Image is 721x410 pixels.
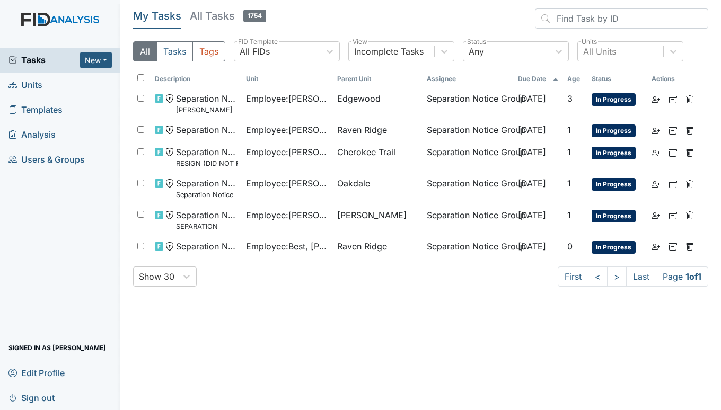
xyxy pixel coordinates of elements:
small: RESIGN (DID NOT FINISH NOTICE) [176,158,238,168]
span: In Progress [592,241,636,254]
a: Tasks [8,54,80,66]
span: Separation Notice RESIGN (DID NOT FINISH NOTICE) [176,146,238,168]
span: Separation Notice [176,123,238,136]
small: SEPARATION [176,221,238,231]
span: Employee : [PERSON_NAME], Shmara [246,146,329,158]
span: In Progress [592,178,636,191]
a: Delete [685,123,694,136]
a: Delete [685,209,694,221]
span: Employee : [PERSON_NAME], Montreil [246,123,329,136]
th: Assignee [423,70,514,88]
span: [DATE] [518,93,546,104]
h5: All Tasks [190,8,266,23]
td: Separation Notice Group [423,119,514,141]
button: All [133,41,157,61]
span: 0 [567,241,573,252]
th: Toggle SortBy [514,70,563,88]
span: Separation Notice SEPARATION [176,209,238,231]
span: Cherokee Trail [337,146,395,158]
td: Separation Notice Group [423,173,514,204]
a: > [607,266,627,287]
span: [DATE] [518,178,546,189]
span: Templates [8,102,63,118]
span: Separation Notice Separation Notice [176,177,238,200]
span: [DATE] [518,124,546,135]
span: Employee : Best, [PERSON_NAME] [246,240,329,253]
a: Archive [669,177,677,190]
a: Delete [685,92,694,105]
button: Tasks [156,41,193,61]
th: Toggle SortBy [151,70,242,88]
span: Employee : [PERSON_NAME] [246,92,329,105]
th: Toggle SortBy [242,70,333,88]
span: Employee : [PERSON_NAME] [246,209,329,221]
td: Separation Notice Group [423,88,514,119]
a: Delete [685,240,694,253]
span: [DATE] [518,241,546,252]
span: [PERSON_NAME] [337,209,407,221]
div: Type filter [133,41,225,61]
span: In Progress [592,210,636,222]
span: In Progress [592,124,636,137]
a: First [558,266,588,287]
td: Separation Notice Group [423,236,514,258]
strong: 1 of 1 [685,271,701,282]
h5: My Tasks [133,8,181,23]
span: Units [8,77,42,93]
div: All FIDs [240,45,270,58]
span: 1 [567,124,571,135]
span: Employee : [PERSON_NAME] [246,177,329,190]
span: Page [656,266,708,287]
div: Show 30 [139,270,174,283]
span: Raven Ridge [337,240,387,253]
td: Separation Notice Group [423,204,514,236]
span: Sign out [8,389,55,406]
th: Toggle SortBy [333,70,423,88]
a: Archive [669,123,677,136]
input: Toggle All Rows Selected [137,74,144,81]
span: [DATE] [518,147,546,157]
div: Any [469,45,484,58]
span: Separation Notice [176,240,238,253]
span: Users & Groups [8,151,85,168]
th: Toggle SortBy [563,70,587,88]
button: New [80,52,112,68]
small: Separation Notice [176,190,238,200]
span: 1 [567,210,571,220]
a: < [588,266,608,287]
span: In Progress [592,93,636,106]
span: Signed in as [PERSON_NAME] [8,340,106,356]
td: Separation Notice Group [423,141,514,173]
a: Delete [685,177,694,190]
span: 1754 [243,10,266,22]
input: Find Task by ID [535,8,708,29]
span: 1 [567,178,571,189]
span: [DATE] [518,210,546,220]
span: In Progress [592,147,636,159]
span: 3 [567,93,573,104]
a: Delete [685,146,694,158]
a: Archive [669,209,677,221]
div: All Units [583,45,616,58]
span: Edit Profile [8,364,65,381]
span: Separation Notice Rosiland Clark [176,92,238,115]
th: Toggle SortBy [587,70,648,88]
small: [PERSON_NAME] [176,105,238,115]
nav: task-pagination [558,266,708,287]
span: Raven Ridge [337,123,387,136]
a: Archive [669,240,677,253]
th: Actions [647,70,700,88]
span: 1 [567,147,571,157]
a: Archive [669,146,677,158]
span: Oakdale [337,177,370,190]
button: Tags [192,41,225,61]
a: Last [626,266,656,287]
div: Incomplete Tasks [354,45,424,58]
span: Analysis [8,127,56,143]
a: Archive [669,92,677,105]
span: Edgewood [337,92,381,105]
